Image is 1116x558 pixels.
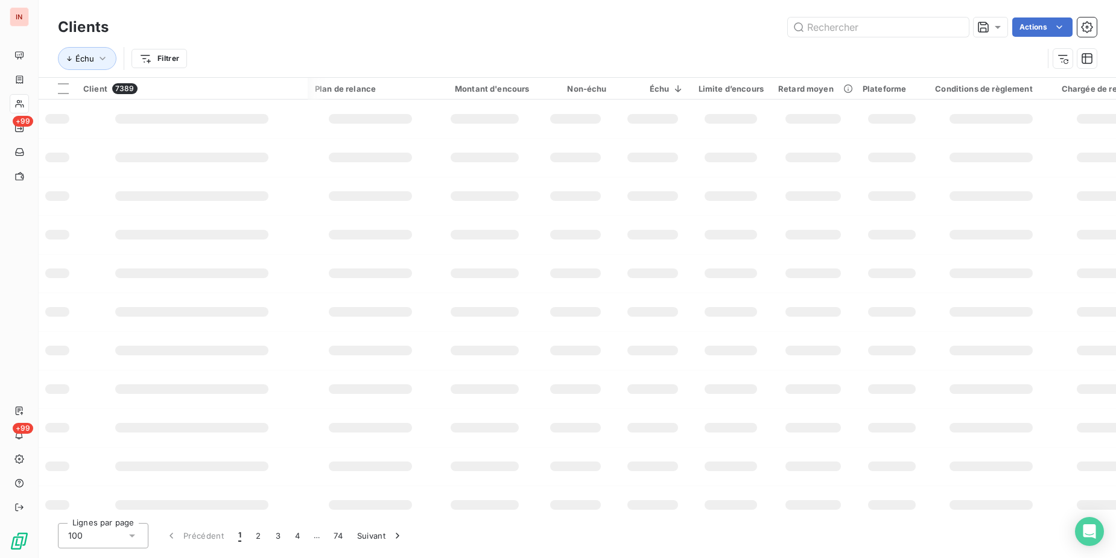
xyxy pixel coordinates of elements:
[1012,17,1073,37] button: Actions
[863,84,921,94] div: Plateforme
[621,84,684,94] div: Échu
[231,523,249,548] button: 1
[13,423,33,434] span: +99
[1075,517,1104,546] div: Open Intercom Messenger
[249,523,268,548] button: 2
[935,84,1047,94] div: Conditions de règlement
[58,47,116,70] button: Échu
[544,84,607,94] div: Non-échu
[75,54,94,63] span: Échu
[307,526,326,545] span: …
[699,84,764,94] div: Limite d’encours
[268,523,288,548] button: 3
[10,531,29,551] img: Logo LeanPay
[326,523,350,548] button: 74
[83,84,107,94] span: Client
[158,523,231,548] button: Précédent
[778,84,848,94] div: Retard moyen
[288,523,307,548] button: 4
[112,83,138,94] span: 7389
[13,116,33,127] span: +99
[315,84,426,94] div: Plan de relance
[58,16,109,38] h3: Clients
[788,17,969,37] input: Rechercher
[68,530,83,542] span: 100
[350,523,411,548] button: Suivant
[132,49,187,68] button: Filtrer
[440,84,530,94] div: Montant d'encours
[10,7,29,27] div: IN
[238,530,241,542] span: 1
